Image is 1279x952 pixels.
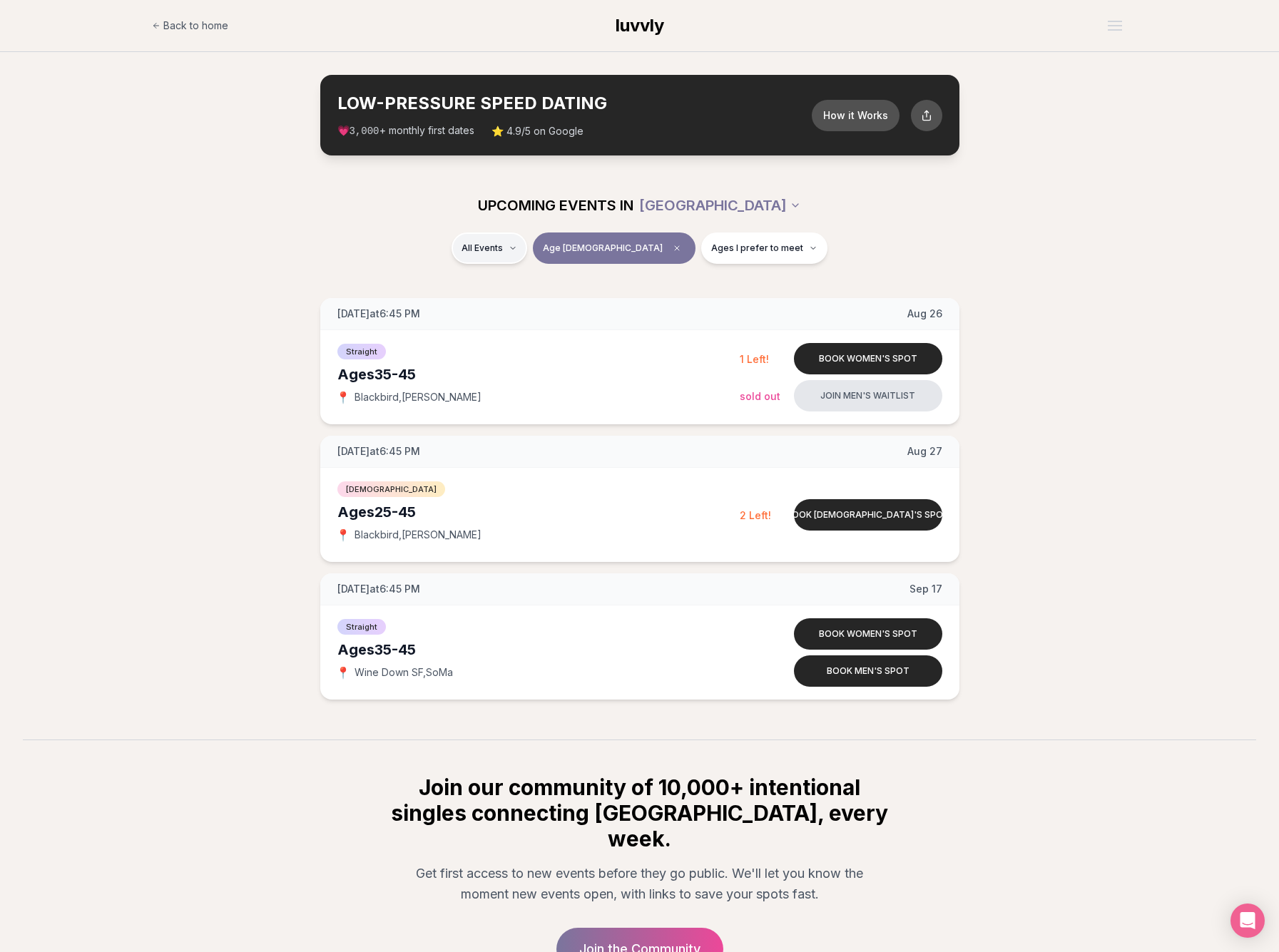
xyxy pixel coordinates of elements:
span: 📍 [337,529,349,541]
span: Straight [337,619,386,635]
span: Sep 17 [909,582,942,596]
button: All Events [452,232,527,264]
button: Book women's spot [794,343,942,374]
button: Ages I prefer to meet [701,232,827,264]
span: Back to home [163,19,228,33]
h2: Join our community of 10,000+ intentional singles connecting [GEOGRAPHIC_DATA], every week. [389,774,891,851]
span: Wine Down SF , SoMa [355,665,453,680]
span: Blackbird , [PERSON_NAME] [355,390,481,404]
span: Ages I prefer to meet [711,242,803,254]
span: 📍 [337,667,349,678]
button: Book [DEMOGRAPHIC_DATA]'s spot [794,499,942,531]
a: luvvly [616,14,664,37]
button: [GEOGRAPHIC_DATA] [639,190,801,221]
button: How it Works [812,100,900,131]
span: Clear age [668,240,686,257]
h2: LOW-PRESSURE SPEED DATING [337,92,812,115]
span: 3,000 [350,126,379,137]
span: 📍 [337,391,349,403]
span: Straight [337,344,386,359]
span: [DATE] at 6:45 PM [337,307,420,321]
button: Open menu [1102,15,1128,36]
span: UPCOMING EVENTS IN [478,195,633,215]
div: Ages 35-45 [337,640,740,660]
p: Get first access to new events before they go public. We'll let you know the moment new events op... [400,863,880,905]
span: Aug 26 [907,307,942,321]
div: Open Intercom Messenger [1230,904,1265,938]
span: 2 Left! [740,509,771,521]
span: ⭐ 4.9/5 on Google [491,124,584,138]
a: Back to home [152,11,228,40]
button: Age [DEMOGRAPHIC_DATA]Clear age [533,232,695,264]
span: [DEMOGRAPHIC_DATA] [337,481,445,497]
button: Join men's waitlist [794,380,942,411]
div: Ages 25-45 [337,502,740,522]
div: Ages 35-45 [337,364,740,384]
button: Book women's spot [794,618,942,650]
span: [DATE] at 6:45 PM [337,582,420,596]
span: [DATE] at 6:45 PM [337,444,420,459]
span: All Events [462,242,503,254]
button: Book men's spot [794,655,942,687]
span: Sold Out [740,390,780,402]
span: Age [DEMOGRAPHIC_DATA] [543,242,663,254]
span: 1 Left! [740,353,769,365]
span: Blackbird , [PERSON_NAME] [355,528,481,542]
span: Aug 27 [907,444,942,459]
span: luvvly [616,15,664,36]
span: 💗 + monthly first dates [337,123,474,138]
